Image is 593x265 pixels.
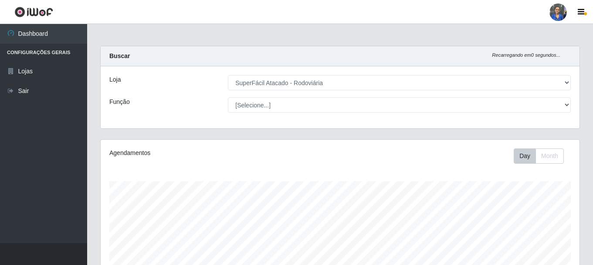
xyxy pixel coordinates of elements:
label: Loja [109,75,121,84]
i: Recarregando em 0 segundos... [492,52,560,58]
div: Toolbar with button groups [514,148,571,164]
button: Month [535,148,564,164]
strong: Buscar [109,52,130,59]
button: Day [514,148,536,164]
div: First group [514,148,564,164]
div: Agendamentos [109,148,294,158]
label: Função [109,97,130,107]
img: CoreUI Logo [14,7,53,17]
